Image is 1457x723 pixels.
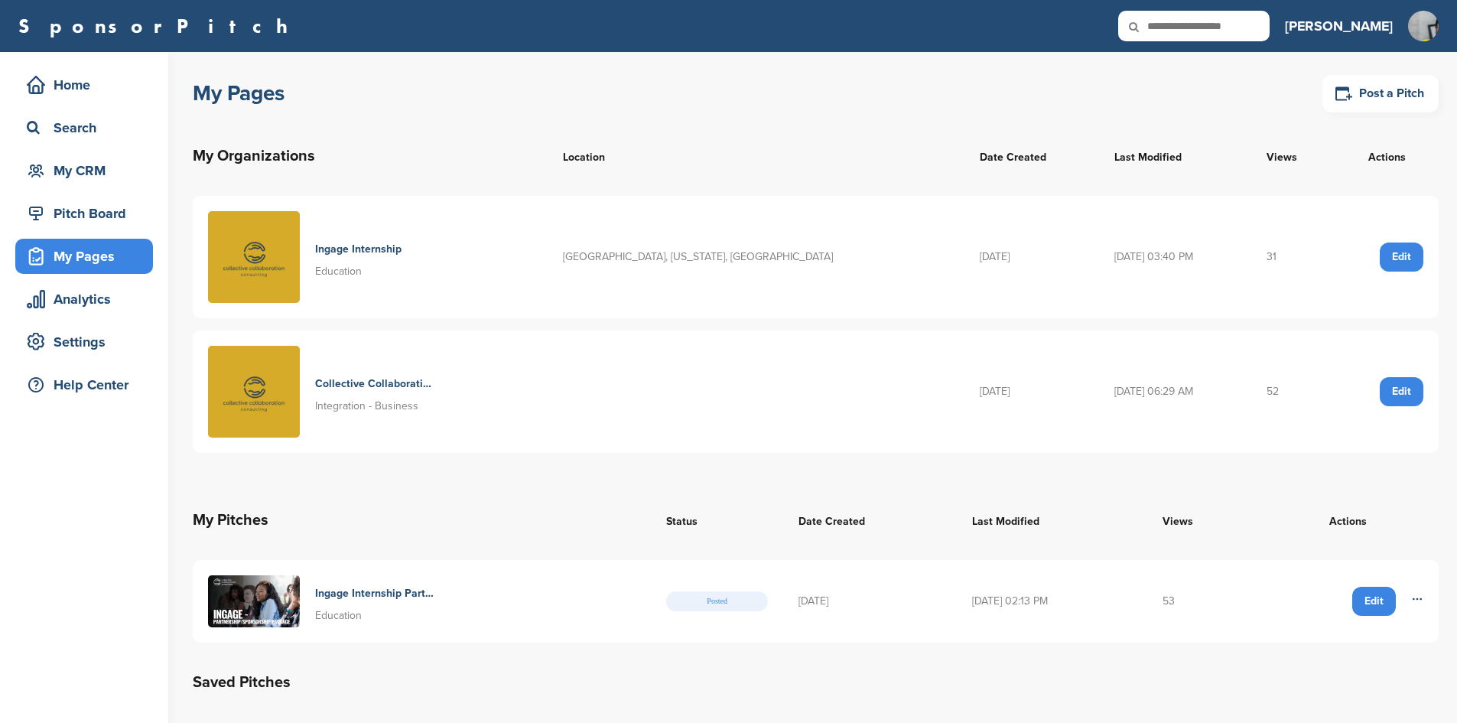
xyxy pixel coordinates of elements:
[23,71,153,99] div: Home
[783,493,957,548] th: Date Created
[315,265,362,278] span: Education
[23,285,153,313] div: Analytics
[1099,331,1250,453] td: [DATE] 06:29 AM
[964,331,1099,453] td: [DATE]
[1380,377,1423,406] a: Edit
[315,399,418,412] span: Integration - Business
[783,560,957,643] td: [DATE]
[651,493,783,548] th: Status
[15,324,153,360] a: Settings
[1285,9,1393,43] a: [PERSON_NAME]
[964,196,1099,318] td: [DATE]
[1257,493,1439,548] th: Actions
[208,346,532,438] a: Untitled design Collective Collaboration Consulting Integration - Business
[1147,560,1257,643] td: 53
[23,328,153,356] div: Settings
[18,16,298,36] a: SponsorPitch
[315,585,434,602] h4: Ingage Internship Partnering For Success
[193,129,548,184] th: My Organizations
[15,282,153,317] a: Analytics
[193,80,285,107] h1: My Pages
[1336,129,1439,184] th: Actions
[1251,196,1336,318] td: 31
[666,591,768,611] span: Posted
[208,211,532,303] a: Untitled design Ingage Internship Education
[23,243,153,270] div: My Pages
[23,114,153,142] div: Search
[957,493,1147,548] th: Last Modified
[15,153,153,188] a: My CRM
[1099,129,1250,184] th: Last Modified
[208,346,300,438] img: Untitled design
[208,575,636,627] a: Presentation ingage partnering for success Ingage Internship Partnering For Success Education
[964,129,1099,184] th: Date Created
[1380,243,1423,272] a: Edit
[15,110,153,145] a: Search
[208,211,300,303] img: Untitled design
[1322,75,1439,112] a: Post a Pitch
[1251,129,1336,184] th: Views
[193,493,651,548] th: My Pitches
[1099,196,1250,318] td: [DATE] 03:40 PM
[15,67,153,103] a: Home
[23,157,153,184] div: My CRM
[548,196,964,318] td: [GEOGRAPHIC_DATA], [US_STATE], [GEOGRAPHIC_DATA]
[193,670,1439,695] h2: Saved Pitches
[1147,493,1257,548] th: Views
[15,367,153,402] a: Help Center
[1251,331,1336,453] td: 52
[23,200,153,227] div: Pitch Board
[15,196,153,231] a: Pitch Board
[15,239,153,274] a: My Pages
[957,560,1147,643] td: [DATE] 02:13 PM
[315,609,362,622] span: Education
[208,575,300,627] img: Presentation ingage partnering for success
[1352,587,1396,616] a: Edit
[315,241,402,258] h4: Ingage Internship
[23,371,153,399] div: Help Center
[548,129,964,184] th: Location
[315,376,434,392] h4: Collective Collaboration Consulting
[1285,15,1393,37] h3: [PERSON_NAME]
